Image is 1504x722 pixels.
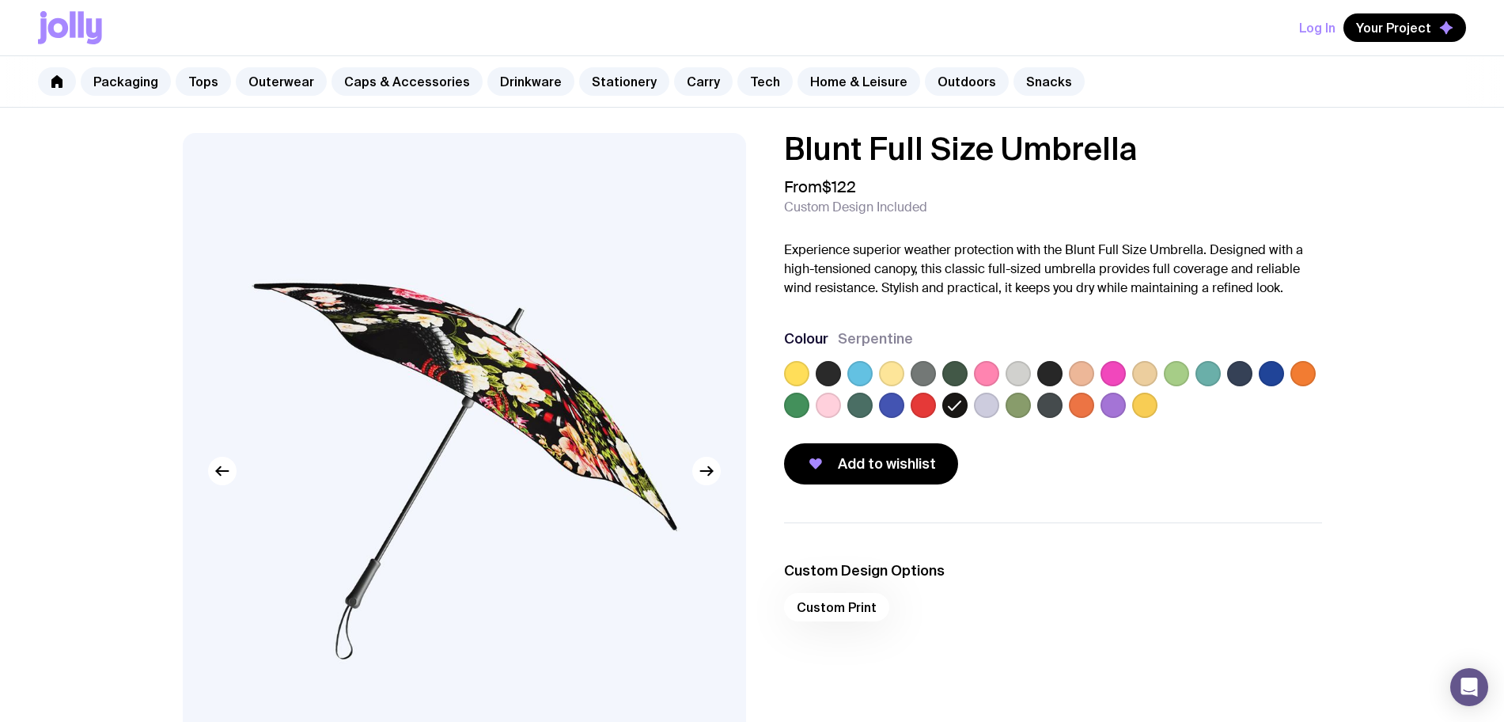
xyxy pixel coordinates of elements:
[784,329,828,348] h3: Colour
[797,67,920,96] a: Home & Leisure
[579,67,669,96] a: Stationery
[1343,13,1466,42] button: Your Project
[822,177,856,197] span: $122
[737,67,793,96] a: Tech
[784,177,856,196] span: From
[784,561,1322,580] h3: Custom Design Options
[1450,668,1488,706] div: Open Intercom Messenger
[236,67,327,96] a: Outerwear
[784,443,958,484] button: Add to wishlist
[784,133,1322,165] h1: Blunt Full Size Umbrella
[925,67,1009,96] a: Outdoors
[1356,20,1431,36] span: Your Project
[784,199,927,215] span: Custom Design Included
[487,67,574,96] a: Drinkware
[1013,67,1085,96] a: Snacks
[838,329,913,348] span: Serpentine
[331,67,483,96] a: Caps & Accessories
[1299,13,1335,42] button: Log In
[176,67,231,96] a: Tops
[784,241,1322,298] p: Experience superior weather protection with the Blunt Full Size Umbrella. Designed with a high-te...
[674,67,733,96] a: Carry
[838,454,936,473] span: Add to wishlist
[81,67,171,96] a: Packaging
